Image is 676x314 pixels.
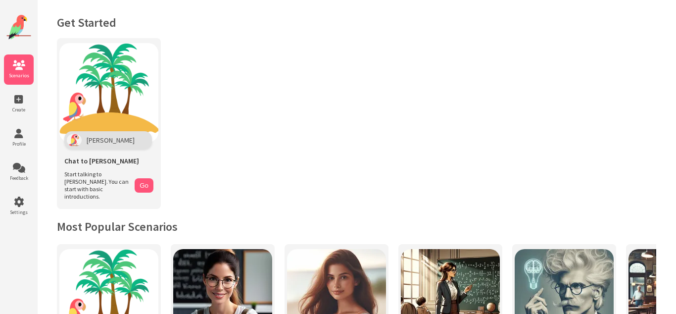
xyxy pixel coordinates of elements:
h1: Get Started [57,15,656,30]
span: Create [4,106,34,113]
h2: Most Popular Scenarios [57,219,656,234]
span: Start talking to [PERSON_NAME]. You can start with basic introductions. [64,170,130,200]
button: Go [135,178,153,193]
img: Chat with Polly [59,43,158,142]
img: Website Logo [6,15,31,40]
span: Scenarios [4,72,34,79]
img: Polly [67,134,82,147]
span: Chat to [PERSON_NAME] [64,157,139,165]
span: Settings [4,209,34,215]
span: Feedback [4,175,34,181]
span: [PERSON_NAME] [87,136,135,145]
span: Profile [4,141,34,147]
